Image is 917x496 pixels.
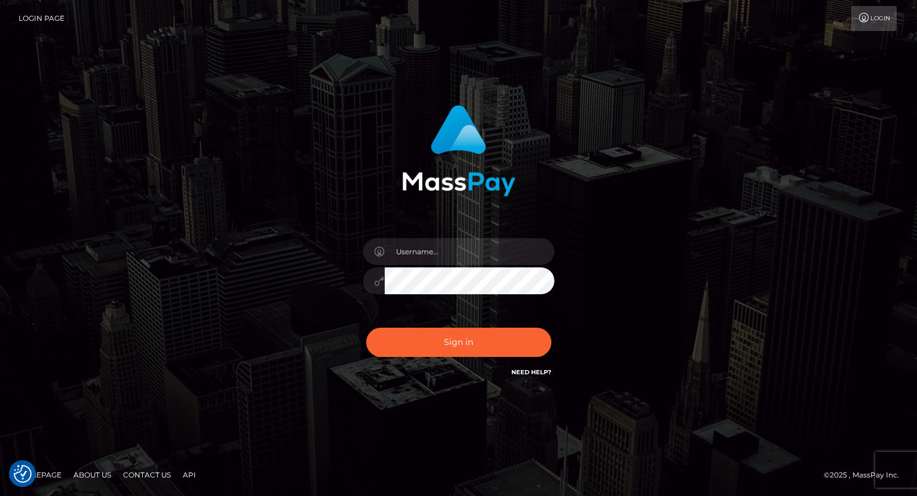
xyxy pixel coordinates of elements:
a: Contact Us [118,466,176,484]
img: MassPay Login [402,105,516,196]
a: About Us [69,466,116,484]
a: Login Page [19,6,65,31]
a: API [178,466,201,484]
input: Username... [385,238,554,265]
a: Need Help? [511,368,551,376]
button: Sign in [366,328,551,357]
a: Login [851,6,897,31]
a: Homepage [13,466,66,484]
img: Revisit consent button [14,465,32,483]
button: Consent Preferences [14,465,32,483]
div: © 2025 , MassPay Inc. [824,469,908,482]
